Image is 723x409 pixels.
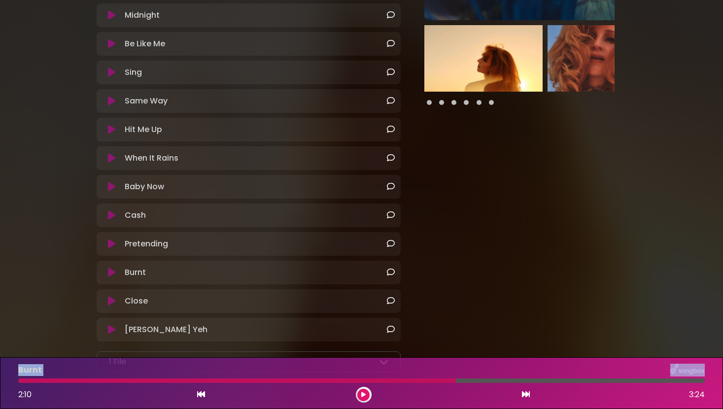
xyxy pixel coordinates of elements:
span: 3:24 [689,389,705,401]
img: eExlhzcSdahVESdAeJiH [548,25,666,92]
p: Midnight [125,9,160,21]
p: [PERSON_NAME] Yeh [125,324,207,336]
p: Same Way [125,95,168,107]
p: Be Like Me [125,38,165,50]
p: Hit Me Up [125,124,162,136]
p: Cash [125,209,146,221]
p: When It Rains [125,152,178,164]
p: Pretending [125,238,168,250]
p: Baby Now [125,181,164,193]
p: 1 File [109,356,126,368]
span: 2:10 [18,389,32,400]
p: Sing [125,67,142,78]
img: songbox-logo-white.png [670,364,705,376]
p: Burnt [125,267,146,278]
p: Burnt [18,364,42,376]
img: 4ssFRILrSmiHyOJxFADs [424,25,543,92]
p: Close [125,295,148,307]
